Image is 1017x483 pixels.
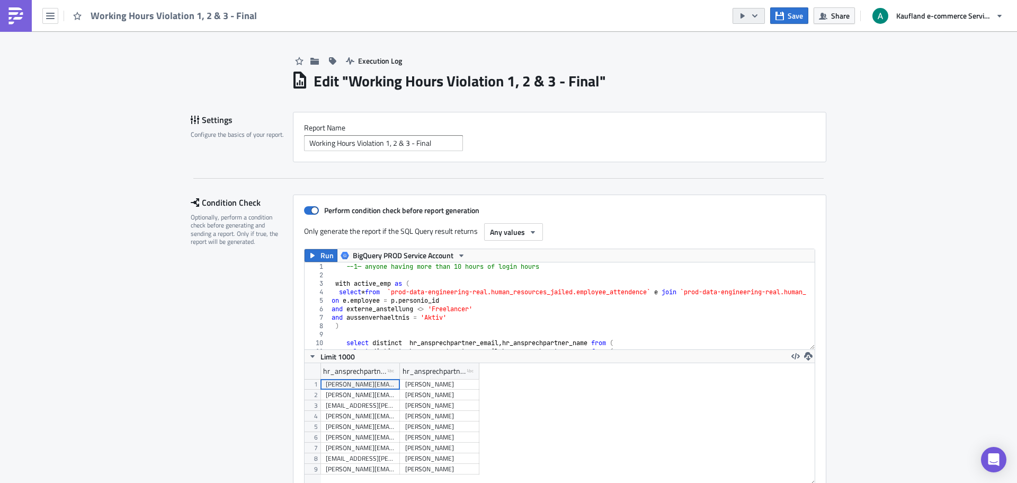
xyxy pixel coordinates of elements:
[358,55,402,66] span: Execution Log
[405,400,474,411] div: [PERSON_NAME]
[788,10,803,21] span: Save
[405,421,474,432] div: [PERSON_NAME]
[405,443,474,453] div: [PERSON_NAME]
[405,379,474,390] div: [PERSON_NAME]
[337,249,469,262] button: BigQuery PROD Service Account
[896,10,992,21] span: Kaufland e-commerce Services GmbH & Co. KG
[305,330,330,339] div: 9
[981,447,1006,472] div: Open Intercom Messenger
[403,363,467,379] div: hr_ansprechpartner_name
[305,271,330,279] div: 2
[326,390,395,400] div: [PERSON_NAME][EMAIL_ADDRESS][PERSON_NAME][DOMAIN_NAME]
[314,72,606,91] h1: Edit " Working Hours Violation 1, 2 & 3 - Final "
[405,390,474,400] div: [PERSON_NAME]
[324,205,479,216] strong: Perform condition check before report generation
[4,4,506,13] p: Attention! Alert for Working Hours Violation!
[4,4,506,65] body: Rich Text Area. Press ALT-0 for help.
[405,411,474,421] div: [PERSON_NAME]
[871,7,889,25] img: Avatar
[326,421,395,432] div: [PERSON_NAME][EMAIL_ADDRESS][DOMAIN_NAME]
[4,16,506,24] p: Hi {{ [DOMAIN_NAME]_ansprechpartner_name }},
[326,464,395,475] div: [PERSON_NAME][EMAIL_ADDRESS][PERSON_NAME][DOMAIN_NAME]
[7,7,24,24] img: PushMetrics
[305,279,330,288] div: 3
[305,288,330,296] div: 4
[405,464,474,475] div: [PERSON_NAME]
[326,379,395,390] div: [PERSON_NAME][EMAIL_ADDRESS][PERSON_NAME][DOMAIN_NAME]
[814,7,855,24] button: Share
[323,363,388,379] div: hr_ansprechpartner_email
[305,347,330,356] div: 11
[326,443,395,453] div: [PERSON_NAME][EMAIL_ADDRESS][DOMAIN_NAME]
[305,249,337,262] button: Run
[304,123,815,133] label: Report Nam﻿e
[4,28,506,53] p: Please find attached PDF for the details of all the employees who shows the working hours regulat...
[326,432,395,443] div: [PERSON_NAME][EMAIL_ADDRESS][DOMAIN_NAME]
[484,223,543,241] button: Any values
[866,4,1009,28] button: Kaufland e-commerce Services GmbH & Co. KG
[304,223,479,239] label: Only generate the report if the SQL Query result returns
[191,195,293,210] div: Condition Check
[326,453,395,464] div: [EMAIL_ADDRESS][PERSON_NAME][DOMAIN_NAME]
[320,249,334,262] span: Run
[405,432,474,443] div: [PERSON_NAME]
[326,411,395,421] div: [PERSON_NAME][EMAIL_ADDRESS][PERSON_NAME][DOMAIN_NAME]
[191,130,286,138] div: Configure the basics of your report.
[305,262,330,271] div: 1
[405,453,474,464] div: [PERSON_NAME]
[353,249,453,262] span: BigQuery PROD Service Account
[305,350,359,363] button: Limit 1000
[191,112,293,128] div: Settings
[305,313,330,322] div: 7
[320,351,355,362] span: Limit 1000
[305,322,330,330] div: 8
[305,296,330,305] div: 5
[4,56,506,65] p: Thanks
[326,400,395,411] div: [EMAIL_ADDRESS][PERSON_NAME][DOMAIN_NAME]
[91,10,258,22] span: Working Hours Violation 1, 2 & 3 - Final
[490,226,525,238] span: Any values
[831,10,850,21] span: Share
[341,52,407,69] button: Execution Log
[305,305,330,313] div: 6
[305,339,330,347] div: 10
[770,7,808,24] button: Save
[191,213,286,246] div: Optionally, perform a condition check before generating and sending a report. Only if true, the r...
